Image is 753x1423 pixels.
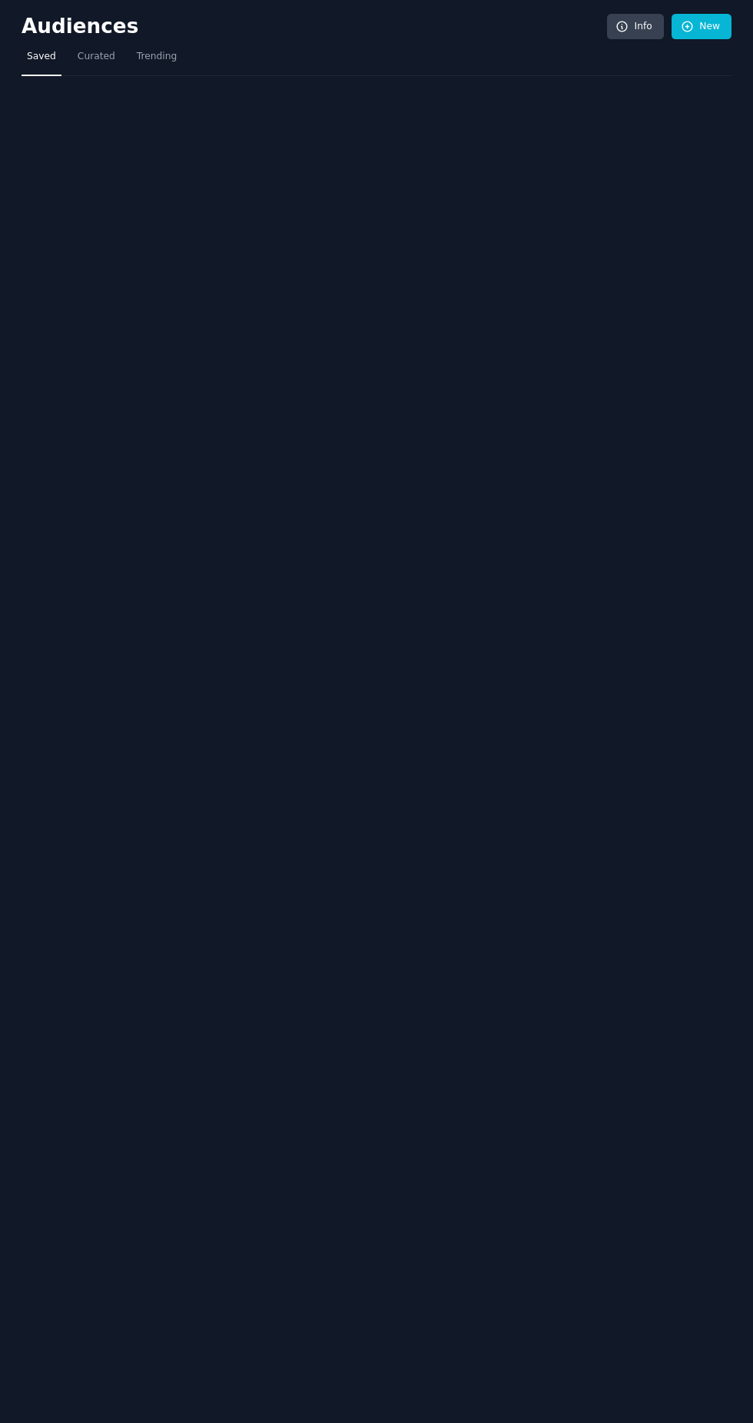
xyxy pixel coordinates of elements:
span: Curated [78,50,115,64]
span: Saved [27,50,56,64]
span: Trending [137,50,177,64]
a: Trending [131,45,182,76]
a: New [672,14,731,40]
h2: Audiences [22,15,607,39]
a: Curated [72,45,121,76]
a: Saved [22,45,61,76]
a: Info [607,14,664,40]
